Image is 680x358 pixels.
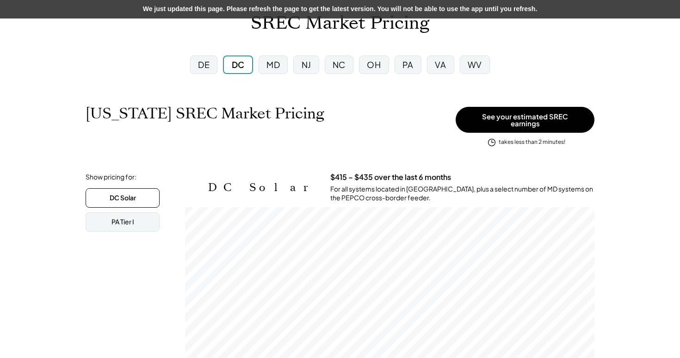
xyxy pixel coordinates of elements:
div: For all systems located in [GEOGRAPHIC_DATA], plus a select number of MD systems on the PEPCO cro... [330,185,594,203]
h1: [US_STATE] SREC Market Pricing [86,105,324,123]
div: PA [402,59,414,70]
button: See your estimated SREC earnings [456,107,594,133]
div: NJ [302,59,311,70]
h2: DC Solar [208,181,316,194]
h3: $415 – $435 over the last 6 months [330,173,451,182]
div: DC [232,59,245,70]
div: DE [198,59,210,70]
div: NC [333,59,346,70]
div: OH [367,59,381,70]
h1: SREC Market Pricing [251,12,429,34]
div: MD [266,59,280,70]
div: WV [468,59,482,70]
div: DC Solar [110,193,136,203]
div: takes less than 2 minutes! [499,138,565,146]
div: PA Tier I [111,217,134,227]
div: VA [435,59,446,70]
div: Show pricing for: [86,173,136,182]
